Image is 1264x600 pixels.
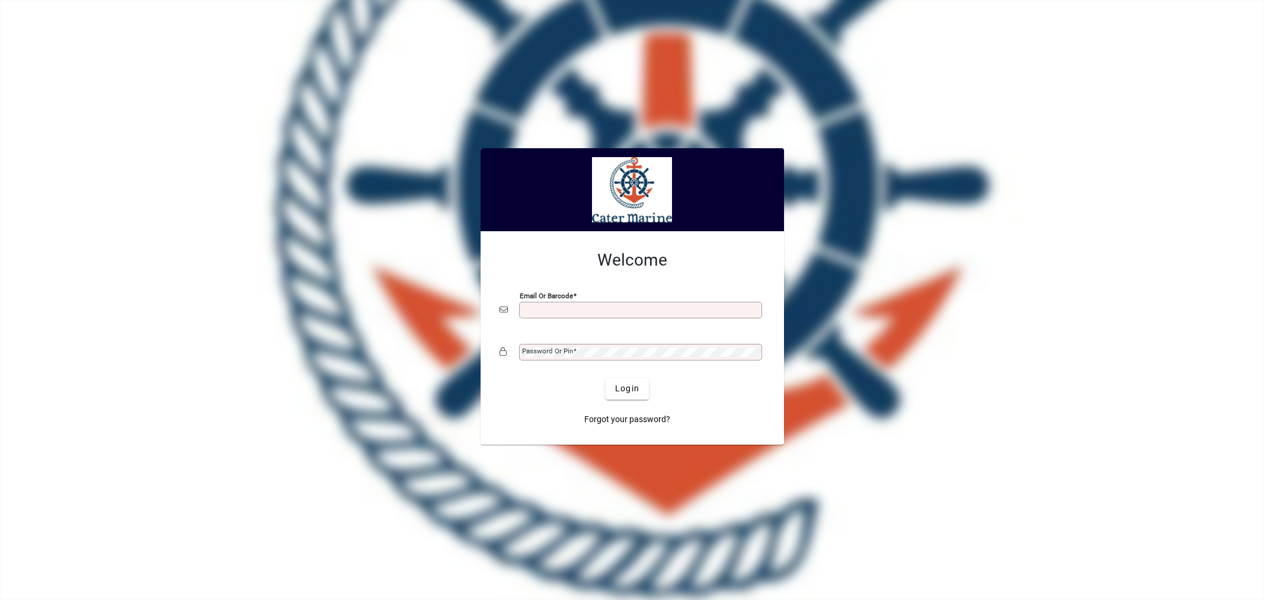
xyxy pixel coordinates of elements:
[615,382,639,395] span: Login
[522,347,573,355] mat-label: Password or Pin
[520,291,573,299] mat-label: Email or Barcode
[500,250,765,270] h2: Welcome
[584,413,670,426] span: Forgot your password?
[580,409,675,430] a: Forgot your password?
[606,378,649,400] button: Login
